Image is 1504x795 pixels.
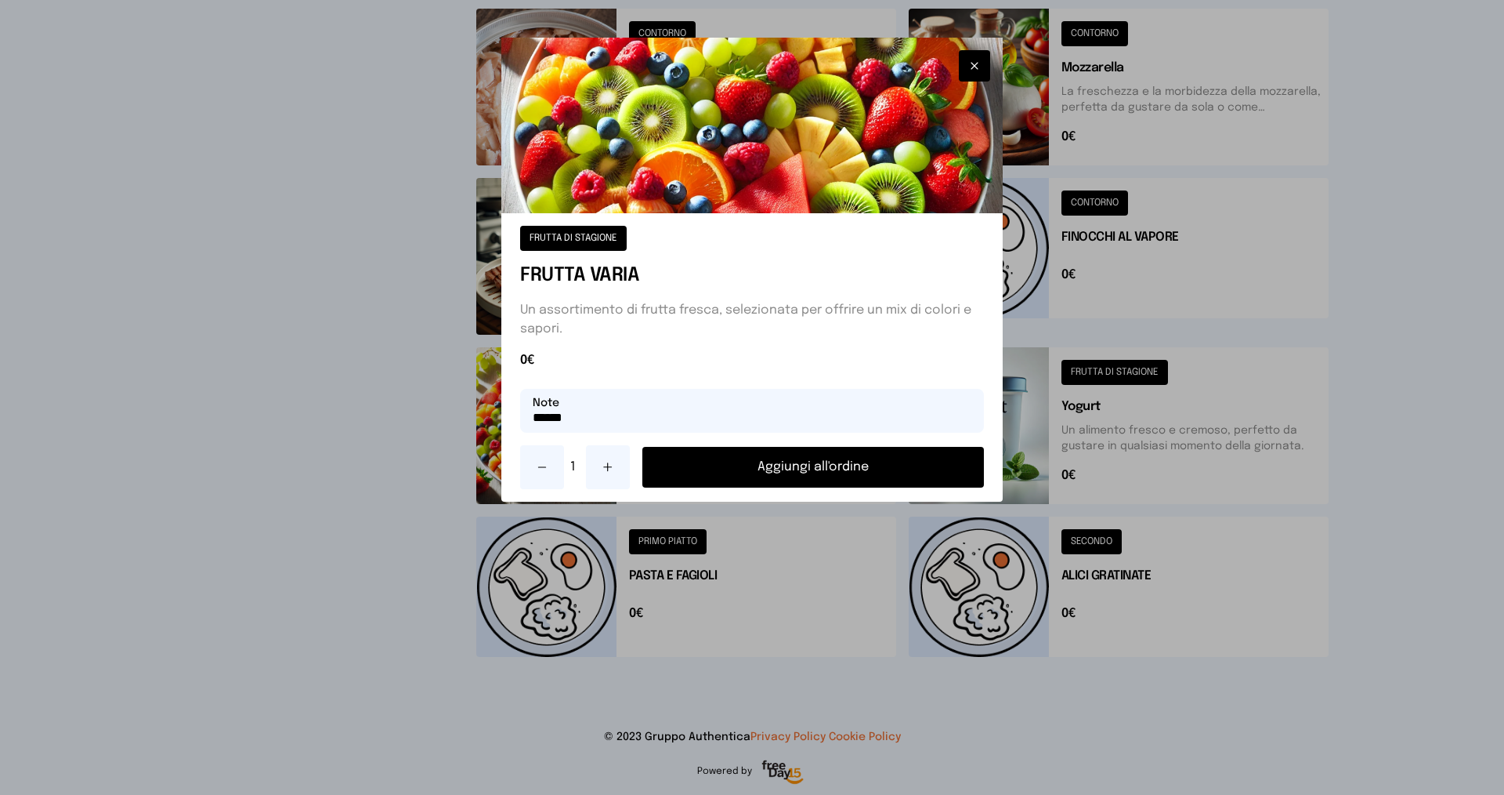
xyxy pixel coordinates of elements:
h1: FRUTTA VARIA [520,263,984,289]
p: Un assortimento di frutta fresca, selezionata per offrire un mix di colori e sapori. [520,301,984,339]
img: FRUTTA VARIA [501,38,1003,213]
button: FRUTTA DI STAGIONE [520,226,627,251]
span: 0€ [520,351,984,370]
button: Aggiungi all'ordine [642,447,984,488]
span: 1 [570,458,580,477]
